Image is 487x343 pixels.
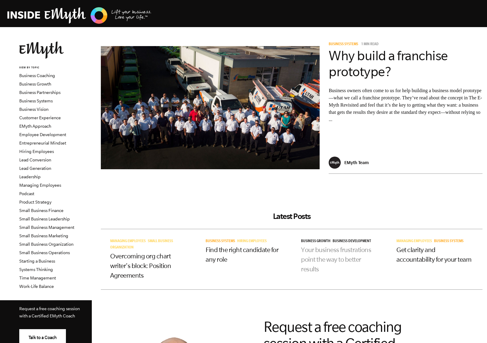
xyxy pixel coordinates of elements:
a: Starting a Business [19,259,55,263]
p: Request a free coaching session with a Certified EMyth Coach [19,305,82,320]
a: Find the right candidate for any role [206,246,278,263]
a: Business Systems [206,239,237,244]
img: EMyth [19,42,64,59]
img: EMyth Business Coaching [7,6,152,25]
a: Lead Conversion [19,157,51,162]
span: Business Systems [434,239,464,244]
span: Business Growth [301,239,330,244]
a: Business Systems [329,42,360,47]
a: Lead Generation [19,166,51,171]
a: Small Business Marketing [19,233,68,238]
p: 1 min read [361,42,379,47]
a: Small Business Operations [19,250,70,255]
span: Managing Employees [396,239,432,244]
p: EMyth Team [344,160,369,165]
a: Managing Employees [19,183,61,188]
a: Product Strategy [19,200,51,204]
h2: Latest Posts [101,212,482,221]
img: EMyth Team - EMyth [329,157,341,169]
span: Business Systems [329,42,358,47]
a: Entrepreneurial Mindset [19,141,66,145]
a: Hiring Employees [237,239,269,244]
a: Business Growth [301,239,333,244]
a: Hiring Employees [19,149,54,154]
a: Employee Development [19,132,66,137]
a: Get clarity and accountability for your team [396,246,471,263]
span: Hiring Employees [237,239,267,244]
a: Small Business Management [19,225,74,230]
a: EMyth Approach [19,124,51,129]
iframe: Chat Widget [457,314,487,343]
a: Small Business Leadership [19,217,70,221]
a: Podcast [19,191,34,196]
a: Overcoming org chart writer's block: Position Agreements [110,252,171,279]
a: Business Vision [19,107,48,112]
a: Systems Thinking [19,267,53,272]
a: Business Systems [19,98,53,103]
a: Business Development [333,239,373,244]
a: Leadership [19,174,41,179]
a: Why build a franchise prototype? [329,48,448,79]
span: Business Development [333,239,371,244]
a: Small Business Organization [110,239,173,250]
a: Business Coaching [19,73,55,78]
a: Managing Employees [110,239,148,244]
a: Small Business Organization [19,242,73,247]
span: Talk to a Coach [29,335,57,340]
a: Managing Employees [396,239,434,244]
span: Managing Employees [110,239,146,244]
a: Time Management [19,276,56,280]
p: Business owners often come to us for help building a business model prototype—what we call a fran... [329,87,482,123]
span: Business Systems [206,239,235,244]
img: business model prototype [101,46,320,169]
a: Work-Life Balance [19,284,54,289]
h6: VIEW BY TOPIC [19,66,92,70]
a: Business Growth [19,82,51,86]
a: Customer Experience [19,115,61,120]
a: Business Partnerships [19,90,60,95]
a: Your business frustrations point the way to better results [301,246,371,273]
a: Business Systems [434,239,466,244]
a: Small Business Finance [19,208,64,213]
